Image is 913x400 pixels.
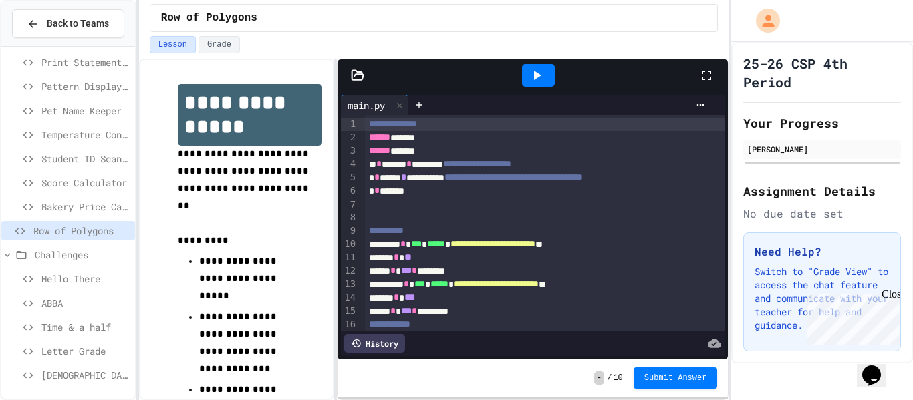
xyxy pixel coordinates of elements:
[341,211,358,224] div: 8
[35,248,130,262] span: Challenges
[341,184,358,198] div: 6
[5,5,92,85] div: Chat with us now!Close
[41,55,130,69] span: Print Statement Repair
[341,291,358,305] div: 14
[802,288,900,345] iframe: chat widget
[341,158,358,171] div: 4
[747,143,897,155] div: [PERSON_NAME]
[41,344,130,358] span: Letter Grade
[41,79,130,93] span: Pattern Display Challenge
[857,347,900,387] iframe: chat widget
[41,176,130,190] span: Score Calculator
[41,200,130,214] span: Bakery Price Calculator
[33,224,130,238] span: Row of Polygons
[755,265,890,332] p: Switch to "Grade View" to access the chat feature and communicate with your teacher for help and ...
[41,272,130,286] span: Hello There
[199,36,240,53] button: Grade
[12,9,124,38] button: Back to Teams
[743,54,901,91] h1: 25-26 CSP 4th Period
[341,224,358,238] div: 9
[341,238,358,251] div: 10
[341,264,358,278] div: 12
[41,152,130,166] span: Student ID Scanner
[344,334,405,353] div: History
[161,10,257,26] span: Row of Polygons
[743,182,901,200] h2: Assignment Details
[41,104,130,118] span: Pet Name Keeper
[341,278,358,291] div: 13
[613,373,622,383] span: 10
[341,118,358,131] div: 1
[341,98,392,112] div: main.py
[150,36,196,53] button: Lesson
[607,373,612,383] span: /
[742,5,783,36] div: My Account
[341,95,408,115] div: main.py
[743,114,901,132] h2: Your Progress
[41,296,130,310] span: ABBA
[644,373,707,383] span: Submit Answer
[341,171,358,184] div: 5
[341,305,358,318] div: 15
[41,128,130,142] span: Temperature Converter
[47,17,109,31] span: Back to Teams
[634,367,718,389] button: Submit Answer
[341,251,358,264] div: 11
[743,206,901,222] div: No due date set
[341,318,358,331] div: 16
[341,144,358,158] div: 3
[594,371,604,385] span: -
[755,244,890,260] h3: Need Help?
[41,368,130,382] span: [DEMOGRAPHIC_DATA] Senator Eligibility
[341,198,358,212] div: 7
[341,131,358,144] div: 2
[41,320,130,334] span: Time & a half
